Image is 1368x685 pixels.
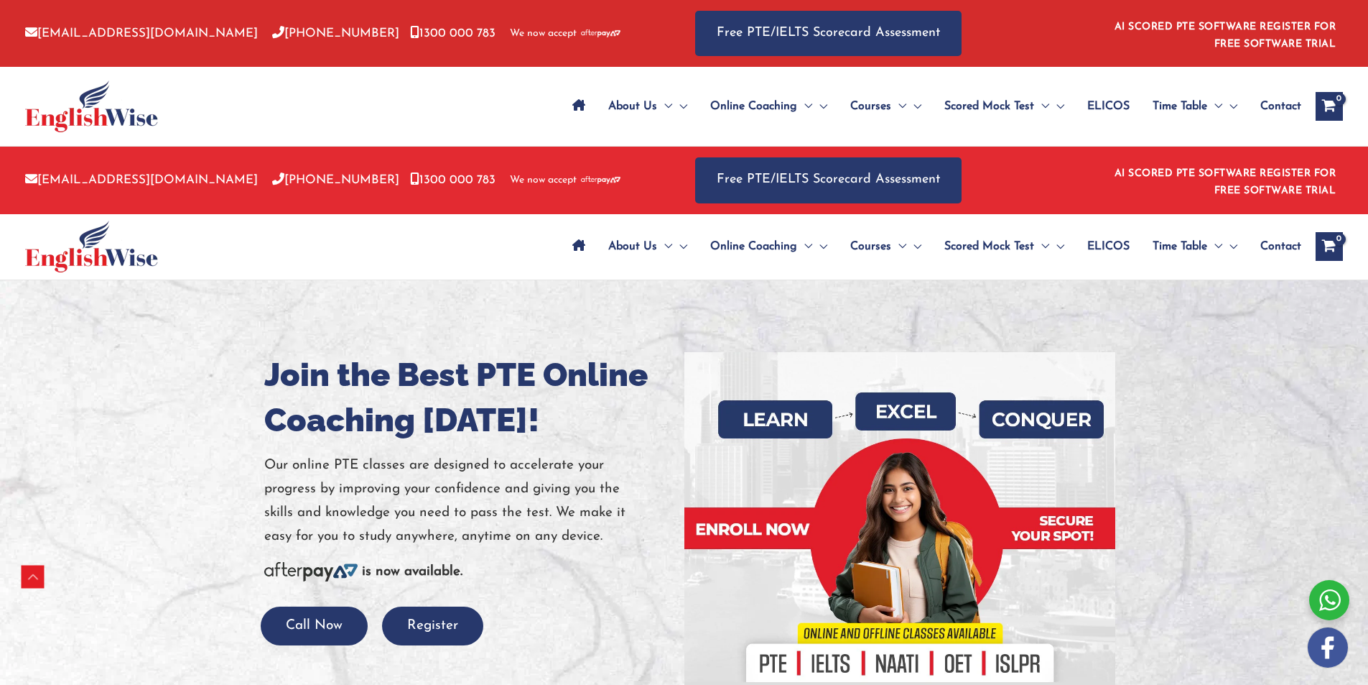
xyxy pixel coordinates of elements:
span: Contact [1260,81,1301,132]
a: Free PTE/IELTS Scorecard Assessment [695,157,962,203]
span: Menu Toggle [891,221,906,272]
span: About Us [608,81,657,132]
span: About Us [608,221,657,272]
a: ELICOS [1076,221,1141,272]
a: Time TableMenu Toggle [1141,221,1249,272]
span: Time Table [1153,81,1207,132]
span: Menu Toggle [797,81,812,132]
span: Time Table [1153,221,1207,272]
a: View Shopping Cart, empty [1316,92,1343,121]
a: ELICOS [1076,81,1141,132]
aside: Header Widget 1 [1106,10,1343,57]
a: Scored Mock TestMenu Toggle [933,221,1076,272]
span: Online Coaching [710,81,797,132]
a: Online CoachingMenu Toggle [699,221,839,272]
span: Contact [1260,221,1301,272]
a: [PHONE_NUMBER] [272,174,399,186]
span: Menu Toggle [1034,221,1049,272]
a: 1300 000 783 [410,27,495,40]
a: AI SCORED PTE SOFTWARE REGISTER FOR FREE SOFTWARE TRIAL [1115,168,1336,196]
a: [EMAIL_ADDRESS][DOMAIN_NAME] [25,27,258,40]
a: Register [382,619,483,633]
a: CoursesMenu Toggle [839,221,933,272]
b: is now available. [362,565,462,579]
a: Free PTE/IELTS Scorecard Assessment [695,11,962,56]
a: Contact [1249,221,1301,272]
a: 1300 000 783 [410,174,495,186]
span: ELICOS [1087,81,1130,132]
span: ELICOS [1087,221,1130,272]
a: Scored Mock TestMenu Toggle [933,81,1076,132]
a: Call Now [261,619,368,633]
span: Scored Mock Test [944,81,1034,132]
span: We now accept [510,173,577,188]
img: cropped-ew-logo [25,221,158,272]
button: Register [382,607,483,646]
h1: Join the Best PTE Online Coaching [DATE]! [264,352,674,443]
a: Contact [1249,81,1301,132]
span: We now accept [510,27,577,41]
a: Time TableMenu Toggle [1141,81,1249,132]
span: Menu Toggle [657,221,672,272]
nav: Site Navigation: Main Menu [561,81,1301,132]
a: About UsMenu Toggle [597,81,699,132]
span: Menu Toggle [797,221,812,272]
a: [EMAIL_ADDRESS][DOMAIN_NAME] [25,174,258,186]
a: Online CoachingMenu Toggle [699,81,839,132]
span: Menu Toggle [1034,81,1049,132]
a: AI SCORED PTE SOFTWARE REGISTER FOR FREE SOFTWARE TRIAL [1115,22,1336,50]
span: Menu Toggle [1207,221,1222,272]
img: Afterpay-Logo [264,562,358,581]
span: Online Coaching [710,221,797,272]
span: Courses [850,221,891,272]
img: Afterpay-Logo [581,176,620,184]
span: Scored Mock Test [944,221,1034,272]
img: white-facebook.png [1308,627,1348,668]
span: Menu Toggle [657,81,672,132]
span: Menu Toggle [891,81,906,132]
p: Our online PTE classes are designed to accelerate your progress by improving your confidence and ... [264,454,674,549]
a: About UsMenu Toggle [597,221,699,272]
span: Courses [850,81,891,132]
aside: Header Widget 1 [1106,157,1343,203]
nav: Site Navigation: Main Menu [561,221,1301,272]
a: View Shopping Cart, empty [1316,232,1343,261]
img: Afterpay-Logo [581,29,620,37]
a: CoursesMenu Toggle [839,81,933,132]
img: cropped-ew-logo [25,81,158,132]
span: Menu Toggle [1207,81,1222,132]
a: [PHONE_NUMBER] [272,27,399,40]
button: Call Now [261,607,368,646]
